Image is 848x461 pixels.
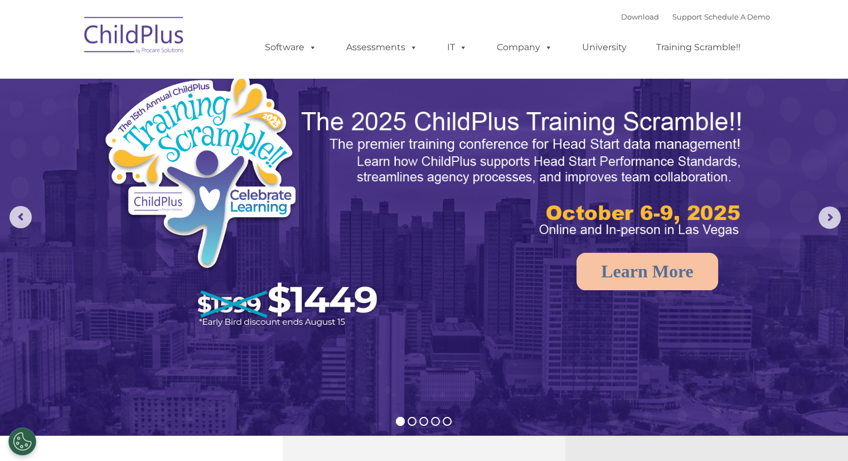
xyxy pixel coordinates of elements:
a: University [571,36,638,59]
font: | [621,12,770,21]
img: ChildPlus by Procare Solutions [79,9,190,65]
iframe: Chat Widget [666,340,848,461]
a: Company [486,36,564,59]
a: Support [672,12,702,21]
button: Cookies Settings [8,428,36,455]
a: Schedule A Demo [704,12,770,21]
a: Learn More [576,253,718,290]
a: Assessments [335,36,429,59]
a: IT [436,36,478,59]
a: Training Scramble!! [645,36,752,59]
span: Phone number [155,119,202,128]
a: Download [621,12,659,21]
span: Last name [155,74,189,82]
a: Software [254,36,328,59]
